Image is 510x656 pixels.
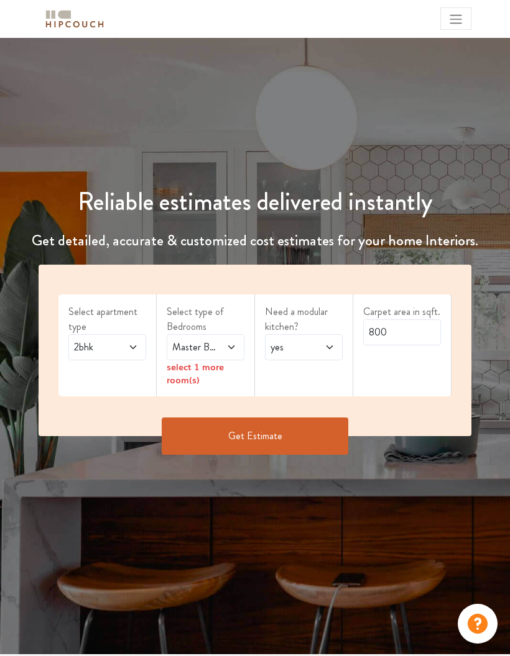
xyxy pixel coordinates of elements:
[72,340,121,355] span: 2bhk
[363,304,441,319] label: Carpet area in sqft.
[167,304,244,334] label: Select type of Bedrooms
[268,340,318,355] span: yes
[440,7,471,30] button: Toggle navigation
[170,340,220,355] span: Master Bedroom
[44,5,106,33] span: logo-horizontal.svg
[68,304,146,334] label: Select apartment type
[363,319,441,345] input: Enter area sqft
[162,417,348,455] button: Get Estimate
[44,8,106,30] img: logo-horizontal.svg
[265,304,343,334] label: Need a modular kitchen?
[167,360,244,386] div: select 1 more room(s)
[7,187,503,217] h1: Reliable estimates delivered instantly
[7,232,503,250] h4: Get detailed, accurate & customized cost estimates for your home Interiors.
